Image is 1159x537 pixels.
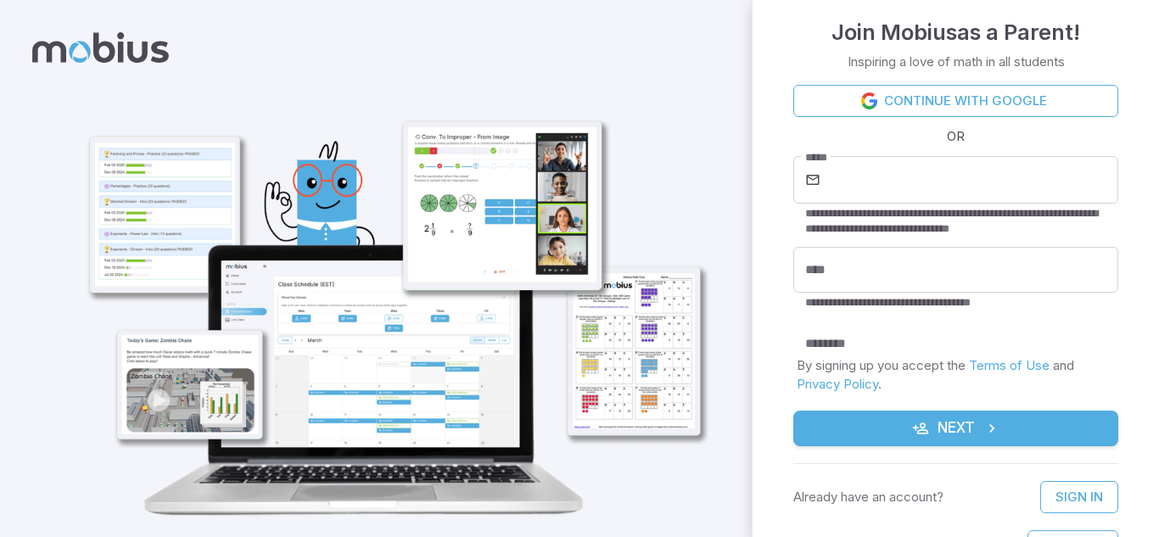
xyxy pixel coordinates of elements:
h4: Join Mobius as a Parent ! [831,15,1080,49]
a: Terms of Use [969,357,1050,373]
img: parent_1-illustration [56,48,722,536]
p: Inspiring a love of math in all students [848,53,1065,71]
a: Sign In [1040,481,1118,513]
a: Continue with Google [793,85,1118,117]
span: OR [943,127,969,146]
button: Next [793,411,1118,446]
p: Already have an account? [793,488,943,506]
p: By signing up you accept the and . [797,356,1115,394]
a: Privacy Policy [797,376,878,392]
